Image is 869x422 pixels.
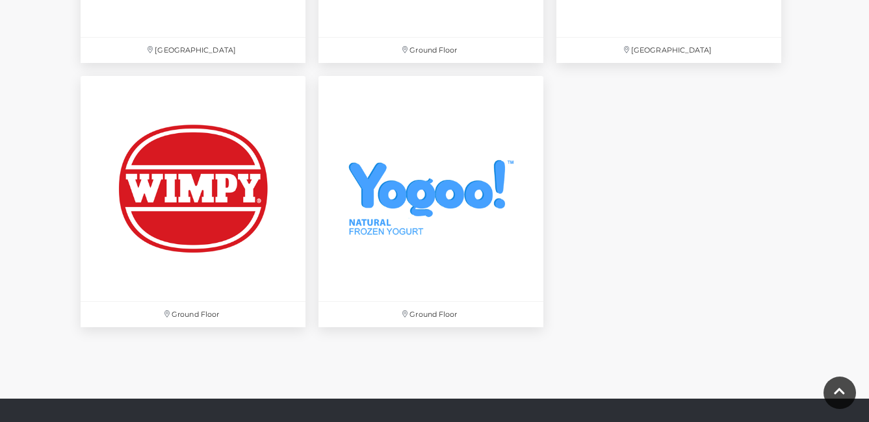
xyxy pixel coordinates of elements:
[81,38,305,63] p: [GEOGRAPHIC_DATA]
[318,302,543,327] p: Ground Floor
[318,76,543,301] img: Yogoo at Festival Place
[74,69,312,333] a: Ground Floor
[81,302,305,327] p: Ground Floor
[318,38,543,63] p: Ground Floor
[556,38,781,63] p: [GEOGRAPHIC_DATA]
[312,69,550,333] a: Yogoo at Festival Place Ground Floor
